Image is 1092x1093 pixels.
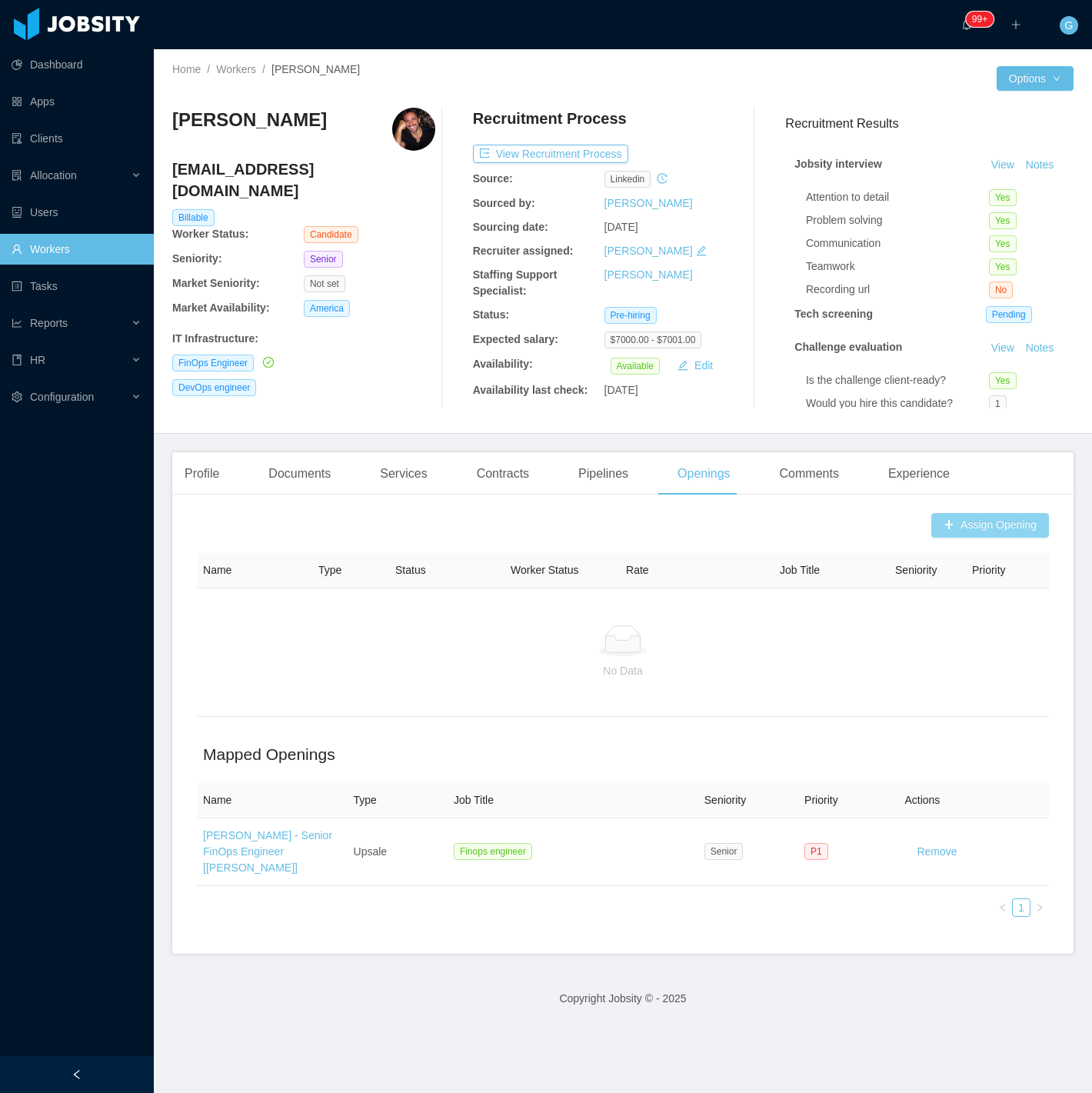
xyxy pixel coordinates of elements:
span: [DATE] [604,384,638,396]
b: Market Availability: [172,302,270,314]
a: [PERSON_NAME] [604,245,693,257]
span: Allocation [30,169,77,182]
i: icon: bell [961,19,972,30]
span: Yes [989,258,1017,275]
button: Optionsicon: down [997,66,1074,91]
div: Would you hire this candidate? [806,395,989,412]
span: G [1065,16,1074,35]
div: Documents [256,452,343,495]
strong: Challenge evaluation [794,341,902,353]
i: icon: solution [12,170,22,181]
span: [DATE] [604,221,638,233]
i: icon: edit [696,245,707,256]
i: icon: line-chart [12,318,22,328]
a: 1 [1013,899,1030,916]
span: Candidate [304,226,358,243]
span: Type [354,794,377,806]
span: Finops engineer [454,843,532,860]
h3: [PERSON_NAME] [172,108,327,132]
a: Home [172,63,201,75]
span: Reports [30,317,68,329]
div: Is the challenge client-ready? [806,372,989,388]
span: linkedin [604,171,651,188]
b: Source: [473,172,513,185]
a: icon: profileTasks [12,271,141,302]
b: Staffing Support Specialist: [473,268,558,297]
span: Worker Status [511,564,578,576]
span: America [304,300,350,317]
i: icon: history [657,173,668,184]
li: Next Page [1030,898,1049,917]
span: Seniority [704,794,746,806]
button: Remove [904,839,969,864]
a: icon: appstoreApps [12,86,141,117]
span: Job Title [780,564,820,576]
b: Recruiter assigned: [473,245,574,257]
span: Yes [989,235,1017,252]
span: / [207,63,210,75]
h4: [EMAIL_ADDRESS][DOMAIN_NAME] [172,158,435,202]
a: View [986,342,1020,354]
span: [PERSON_NAME] [271,63,360,75]
b: Availability last check: [473,384,588,396]
span: Name [203,564,231,576]
h3: Recruitment Results [785,114,1074,133]
i: icon: setting [12,392,22,402]
p: No Data [209,662,1037,679]
div: Openings [665,452,743,495]
b: Worker Status: [172,228,248,240]
div: Contracts [464,452,541,495]
a: [PERSON_NAME] [604,268,693,281]
b: Market Seniority: [172,277,260,289]
span: Billable [172,209,215,226]
span: No [989,282,1013,298]
b: Availability: [473,358,533,370]
span: Yes [989,189,1017,206]
span: Configuration [30,391,94,403]
li: Previous Page [994,898,1012,917]
span: Senior [304,251,343,268]
div: Problem solving [806,212,989,228]
i: icon: book [12,355,22,365]
a: View [986,158,1020,171]
span: Status [395,564,426,576]
span: Rate [626,564,649,576]
span: Pre-hiring [604,307,657,324]
a: icon: check-circle [260,356,274,368]
span: Not set [304,275,345,292]
b: Seniority: [172,252,222,265]
span: 1 [989,395,1007,412]
span: HR [30,354,45,366]
div: Comments [767,452,851,495]
span: DevOps engineer [172,379,256,396]
a: icon: pie-chartDashboard [12,49,141,80]
b: Sourcing date: [473,221,548,233]
b: IT Infrastructure : [172,332,258,345]
span: Seniority [895,564,937,576]
button: icon: plusAssign Opening [931,513,1049,538]
a: [PERSON_NAME] - Senior FinOps Engineer [[PERSON_NAME]] [203,829,332,874]
button: icon: exportView Recruitment Process [473,145,628,163]
div: Experience [876,452,962,495]
a: icon: auditClients [12,123,141,154]
b: Status: [473,308,509,321]
div: Communication [806,235,989,252]
i: icon: right [1035,903,1044,912]
i: icon: plus [1010,19,1021,30]
span: FinOps Engineer [172,355,254,372]
b: Expected salary: [473,333,558,345]
button: Notes [1020,156,1060,175]
span: P1 [804,843,828,860]
h2: Mapped Openings [203,742,1043,767]
i: icon: left [998,903,1007,912]
span: Priority [804,794,838,806]
span: Yes [989,212,1017,229]
div: Attention to detail [806,189,989,205]
img: 7616884e-a993-4f70-903f-e488ad19513b_6894b91a94e55-400w.png [392,108,435,151]
sup: 200 [966,12,994,27]
strong: Tech screening [794,308,873,320]
div: Profile [172,452,231,495]
footer: Copyright Jobsity © - 2025 [154,972,1092,1025]
button: icon: editEdit [671,356,719,375]
span: Job Title [454,794,494,806]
